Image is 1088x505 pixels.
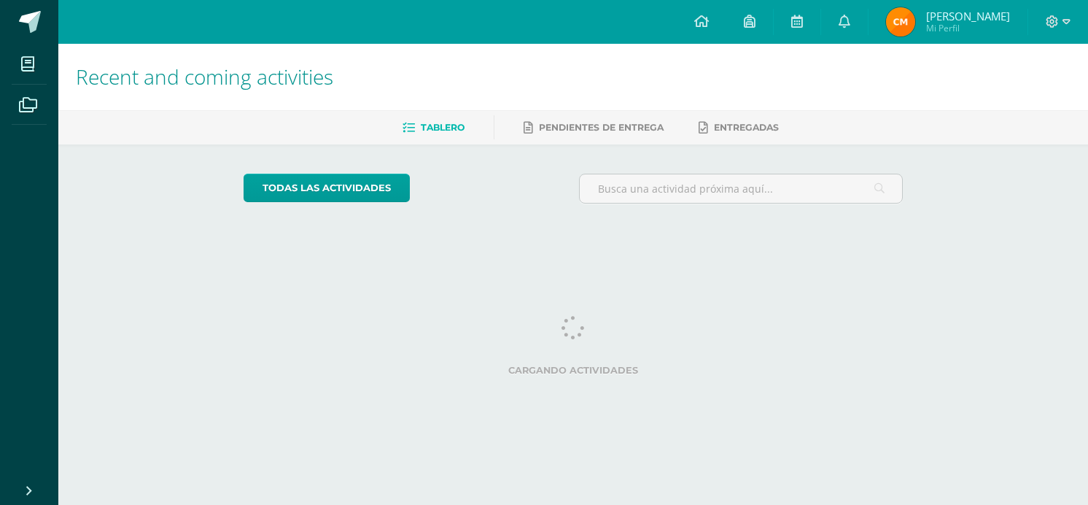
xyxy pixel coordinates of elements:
a: Tablero [403,116,465,139]
span: Mi Perfil [926,22,1010,34]
span: Entregadas [714,122,779,133]
span: Pendientes de entrega [539,122,664,133]
span: Recent and coming activities [76,63,333,90]
span: Tablero [421,122,465,133]
span: [PERSON_NAME] [926,9,1010,23]
img: 5a7fe5a04ae3632bcbf4a2fdf366fc56.png [886,7,915,36]
a: Entregadas [699,116,779,139]
input: Busca una actividad próxima aquí... [580,174,903,203]
a: todas las Actividades [244,174,410,202]
label: Cargando actividades [244,365,904,376]
a: Pendientes de entrega [524,116,664,139]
